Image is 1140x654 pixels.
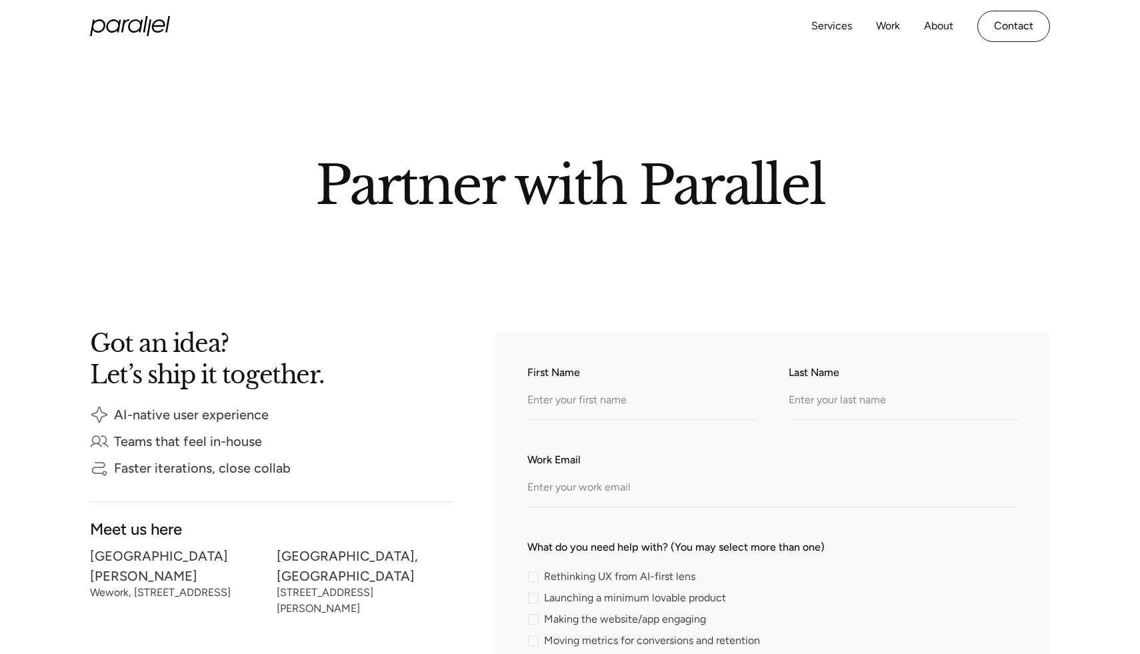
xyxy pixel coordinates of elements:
h2: Got an idea? Let’s ship it together. [90,333,437,384]
a: Contact [977,11,1050,42]
div: Wework, [STREET_ADDRESS] [90,589,266,597]
span: Making the website/app engaging [544,615,706,623]
div: Faster iterations, close collab [114,463,291,473]
a: Work [876,17,900,36]
label: What do you need help with? (You may select more than one) [527,539,1018,555]
a: home [90,16,170,36]
div: [GEOGRAPHIC_DATA][PERSON_NAME] [90,551,266,581]
span: Launching a minimum lovable product [544,594,726,602]
input: Enter your first name [527,383,757,420]
input: Enter your last name [789,383,1018,420]
span: Moving metrics for conversions and retention [544,637,760,645]
div: AI-native user experience [114,410,269,419]
div: [GEOGRAPHIC_DATA], [GEOGRAPHIC_DATA] [277,551,453,581]
a: Services [811,17,852,36]
label: Last Name [789,365,1018,381]
h2: Partner with Parallel [190,159,950,205]
label: First Name [527,365,757,381]
div: Meet us here [90,523,453,535]
a: About [924,17,953,36]
div: Teams that feel in-house [114,437,262,446]
label: Work Email [527,452,1018,468]
div: [STREET_ADDRESS][PERSON_NAME] [277,589,453,613]
input: Enter your work email [527,471,1018,507]
span: Rethinking UX from AI-first lens [544,573,695,581]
